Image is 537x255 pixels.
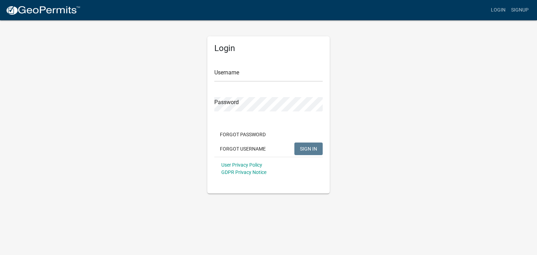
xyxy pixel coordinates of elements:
button: Forgot Password [214,128,271,141]
a: GDPR Privacy Notice [221,169,266,175]
button: Forgot Username [214,143,271,155]
h5: Login [214,43,323,53]
span: SIGN IN [300,146,317,151]
button: SIGN IN [294,143,323,155]
a: Signup [508,3,531,17]
a: Login [488,3,508,17]
a: User Privacy Policy [221,162,262,168]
